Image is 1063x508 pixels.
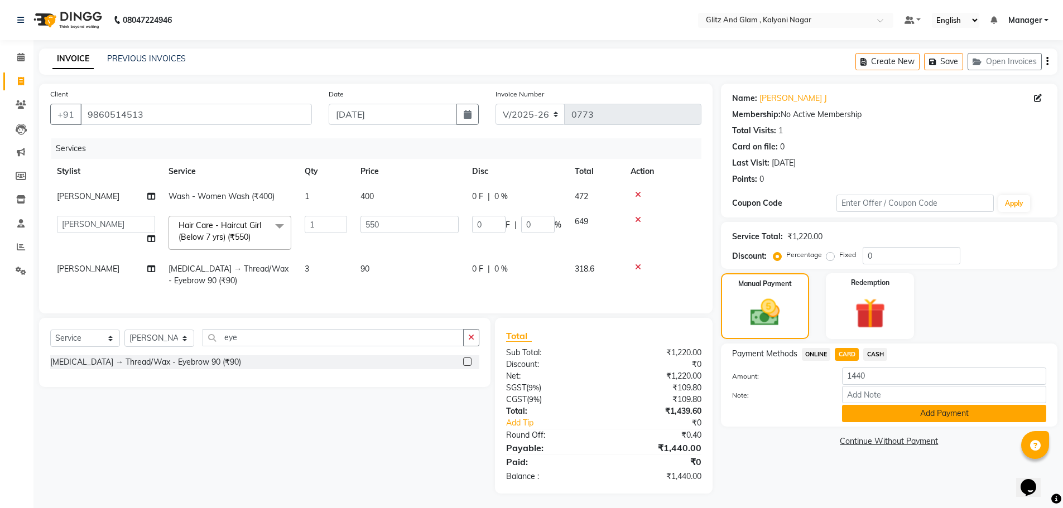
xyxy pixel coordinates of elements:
span: CARD [835,348,859,361]
div: Points: [732,173,757,185]
div: Net: [498,370,604,382]
div: ₹109.80 [604,382,710,394]
label: Invoice Number [496,89,544,99]
div: ₹1,220.00 [604,347,710,359]
button: Add Payment [842,405,1046,422]
th: Price [354,159,465,184]
span: [PERSON_NAME] [57,191,119,201]
a: [PERSON_NAME] J [759,93,827,104]
th: Qty [298,159,354,184]
input: Search by Name/Mobile/Email/Code [80,104,312,125]
span: 9% [528,383,539,392]
span: SGST [506,383,526,393]
div: Name: [732,93,757,104]
img: logo [28,4,105,36]
label: Fixed [839,250,856,260]
span: 0 F [472,191,483,202]
div: Card on file: [732,141,778,153]
th: Stylist [50,159,162,184]
th: Service [162,159,298,184]
div: Round Off: [498,429,604,441]
span: 472 [575,191,588,201]
div: Sub Total: [498,347,604,359]
div: [DATE] [772,157,796,169]
span: 9% [529,395,540,404]
div: Total: [498,405,604,417]
label: Percentage [786,250,822,260]
b: 08047224946 [123,4,172,36]
th: Total [568,159,624,184]
span: [PERSON_NAME] [57,264,119,274]
img: _gift.svg [845,294,895,332]
span: [MEDICAL_DATA] → Thread/Wax - Eyebrow 90 (₹90) [169,264,288,286]
button: Open Invoices [968,53,1042,70]
div: 0 [759,173,764,185]
span: 400 [360,191,374,201]
a: Add Tip [498,417,621,429]
span: Payment Methods [732,348,797,360]
iframe: chat widget [1016,463,1052,497]
div: Last Visit: [732,157,769,169]
div: Service Total: [732,231,783,243]
div: 1 [778,125,783,137]
input: Enter Offer / Coupon Code [836,195,994,212]
div: Paid: [498,455,604,468]
label: Note: [724,390,834,400]
div: ₹1,220.00 [787,231,822,243]
input: Amount [842,367,1046,385]
span: F [506,219,510,231]
label: Manual Payment [738,279,792,289]
a: PREVIOUS INVOICES [107,54,186,64]
a: Continue Without Payment [723,436,1055,447]
span: CGST [506,394,527,404]
span: Total [506,330,532,342]
th: Disc [465,159,568,184]
div: ₹0 [622,417,710,429]
div: ₹109.80 [604,394,710,405]
img: _cash.svg [741,296,789,330]
span: CASH [863,348,887,361]
div: ( ) [498,382,604,394]
th: Action [624,159,701,184]
label: Amount: [724,371,834,381]
div: 0 [780,141,785,153]
div: No Active Membership [732,109,1046,120]
a: x [251,232,256,242]
span: 90 [360,264,369,274]
a: INVOICE [52,49,94,69]
span: | [488,191,490,202]
div: ₹0.40 [604,429,710,441]
div: ₹1,440.00 [604,471,710,482]
span: % [555,219,561,231]
span: Manager [1008,14,1042,26]
div: ₹1,220.00 [604,370,710,382]
button: Save [924,53,963,70]
label: Date [329,89,344,99]
div: Services [51,138,710,159]
button: Create New [855,53,920,70]
div: ₹1,440.00 [604,441,710,454]
div: Membership: [732,109,781,120]
button: +91 [50,104,81,125]
input: Add Note [842,386,1046,403]
label: Client [50,89,68,99]
span: | [514,219,517,231]
span: 0 F [472,263,483,275]
div: Discount: [498,359,604,370]
span: Hair Care - Haircut Girl (Below 7 yrs) (₹550) [179,220,261,242]
div: Discount: [732,250,767,262]
div: Coupon Code [732,197,837,209]
div: Payable: [498,441,604,454]
div: ₹1,439.60 [604,405,710,417]
div: Balance : [498,471,604,482]
span: 0 % [494,191,508,202]
span: 0 % [494,263,508,275]
span: Wash - Women Wash (₹400) [169,191,275,201]
span: | [488,263,490,275]
div: [MEDICAL_DATA] → Thread/Wax - Eyebrow 90 (₹90) [50,356,241,368]
span: ONLINE [802,348,831,361]
div: ( ) [498,394,604,405]
span: 649 [575,216,588,226]
div: Total Visits: [732,125,776,137]
button: Apply [998,195,1030,212]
